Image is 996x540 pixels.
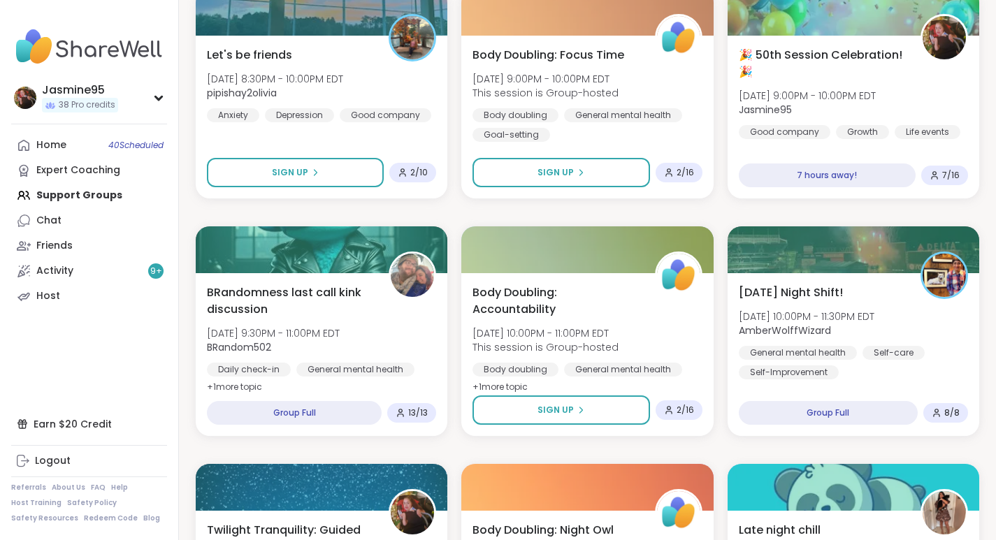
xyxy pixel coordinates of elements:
div: General mental health [296,363,414,377]
a: Blog [143,513,160,523]
img: Jasmine95 [14,87,36,109]
button: Sign Up [472,158,649,187]
span: 13 / 13 [408,407,428,418]
span: 8 / 8 [944,407,960,418]
div: General mental health [564,363,682,377]
span: Sign Up [272,166,308,179]
div: Body doubling [472,108,558,122]
div: Depression [265,108,334,122]
div: Good company [739,125,830,139]
div: Life events [895,125,960,139]
div: Anxiety [207,108,259,122]
div: Daily check-in [207,363,291,377]
a: Referrals [11,483,46,492]
span: [DATE] Night Shift! [739,284,843,301]
span: 38 Pro credits [59,99,115,111]
img: Jasmine95 [923,16,966,59]
div: Growth [836,125,889,139]
span: 40 Scheduled [108,140,164,151]
span: [DATE] 8:30PM - 10:00PM EDT [207,72,343,86]
a: Redeem Code [84,513,138,523]
div: Goal-setting [472,128,550,142]
img: ShareWell [657,491,700,534]
span: [DATE] 10:00PM - 11:30PM EDT [739,309,874,323]
div: 7 hours away! [739,163,916,187]
span: [DATE] 10:00PM - 11:00PM EDT [472,326,619,340]
div: Home [36,138,66,152]
a: Host [11,284,167,309]
span: 2 / 16 [677,404,694,416]
a: FAQ [91,483,106,492]
div: Jasmine95 [42,82,118,98]
span: 2 / 16 [677,167,694,178]
button: Sign Up [207,158,384,187]
div: Logout [35,454,71,468]
div: Body doubling [472,363,558,377]
img: ShareWell [657,254,700,297]
div: Good company [340,108,431,122]
div: Earn $20 Credit [11,411,167,437]
span: 🎉 50th Session Celebration! 🎉 [739,47,905,80]
span: This session is Group-hosted [472,86,619,100]
div: Chat [36,214,62,228]
div: Group Full [739,401,918,425]
a: Friends [11,233,167,258]
img: pipishay2olivia [391,16,434,59]
span: Sign Up [537,404,574,416]
span: Late night chill [739,522,821,539]
img: ShareWell [657,16,700,59]
b: pipishay2olivia [207,86,277,100]
span: 2 / 10 [410,167,428,178]
span: Let's be friends [207,47,292,64]
div: General mental health [564,108,682,122]
a: Help [111,483,128,492]
div: Host [36,289,60,303]
div: Activity [36,264,73,278]
div: Expert Coaching [36,163,120,177]
a: Host Training [11,498,62,508]
a: Safety Resources [11,513,78,523]
img: Jasmine95 [391,491,434,534]
div: Self-Improvement [739,365,839,379]
span: This session is Group-hosted [472,340,619,354]
span: 7 / 16 [942,170,960,181]
span: Body Doubling: Focus Time [472,47,624,64]
span: BRandomness last call kink discussion [207,284,373,318]
a: Logout [11,448,167,474]
b: AmberWolffWizard [739,323,831,337]
div: General mental health [739,346,857,360]
b: Jasmine95 [739,103,792,117]
b: BRandom502 [207,340,271,354]
img: ShareWell Nav Logo [11,22,167,71]
button: Sign Up [472,395,649,425]
div: Self-care [863,346,925,360]
a: Chat [11,208,167,233]
span: 9 + [150,265,162,277]
a: About Us [52,483,85,492]
a: Safety Policy [67,498,117,508]
a: Activity9+ [11,258,167,284]
a: Expert Coaching [11,158,167,183]
span: [DATE] 9:00PM - 10:00PM EDT [739,89,876,103]
span: Body Doubling: Accountability [472,284,639,318]
img: AmberWolffWizard [923,254,966,297]
img: BRandom502 [391,254,434,297]
span: [DATE] 9:00PM - 10:00PM EDT [472,72,619,86]
span: [DATE] 9:30PM - 11:00PM EDT [207,326,340,340]
a: Home40Scheduled [11,133,167,158]
img: GabGirl412 [923,491,966,534]
div: Friends [36,239,73,253]
span: Sign Up [537,166,574,179]
div: Group Full [207,401,382,425]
